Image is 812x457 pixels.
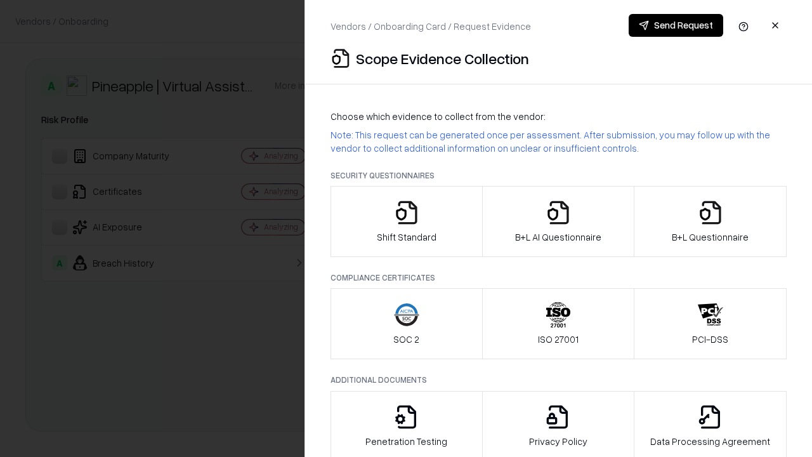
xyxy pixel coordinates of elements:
p: Shift Standard [377,230,436,244]
button: Send Request [629,14,723,37]
p: Vendors / Onboarding Card / Request Evidence [331,20,531,33]
button: B+L AI Questionnaire [482,186,635,257]
p: Penetration Testing [365,435,447,448]
p: Security Questionnaires [331,170,787,181]
p: Choose which evidence to collect from the vendor: [331,110,787,123]
p: ISO 27001 [538,333,579,346]
p: Scope Evidence Collection [356,48,529,69]
p: Additional Documents [331,374,787,385]
p: Privacy Policy [529,435,587,448]
p: SOC 2 [393,333,419,346]
p: B+L Questionnaire [672,230,749,244]
p: B+L AI Questionnaire [515,230,601,244]
p: Data Processing Agreement [650,435,770,448]
button: B+L Questionnaire [634,186,787,257]
button: Shift Standard [331,186,483,257]
p: Compliance Certificates [331,272,787,283]
button: ISO 27001 [482,288,635,359]
p: PCI-DSS [692,333,728,346]
button: SOC 2 [331,288,483,359]
p: Note: This request can be generated once per assessment. After submission, you may follow up with... [331,128,787,155]
button: PCI-DSS [634,288,787,359]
